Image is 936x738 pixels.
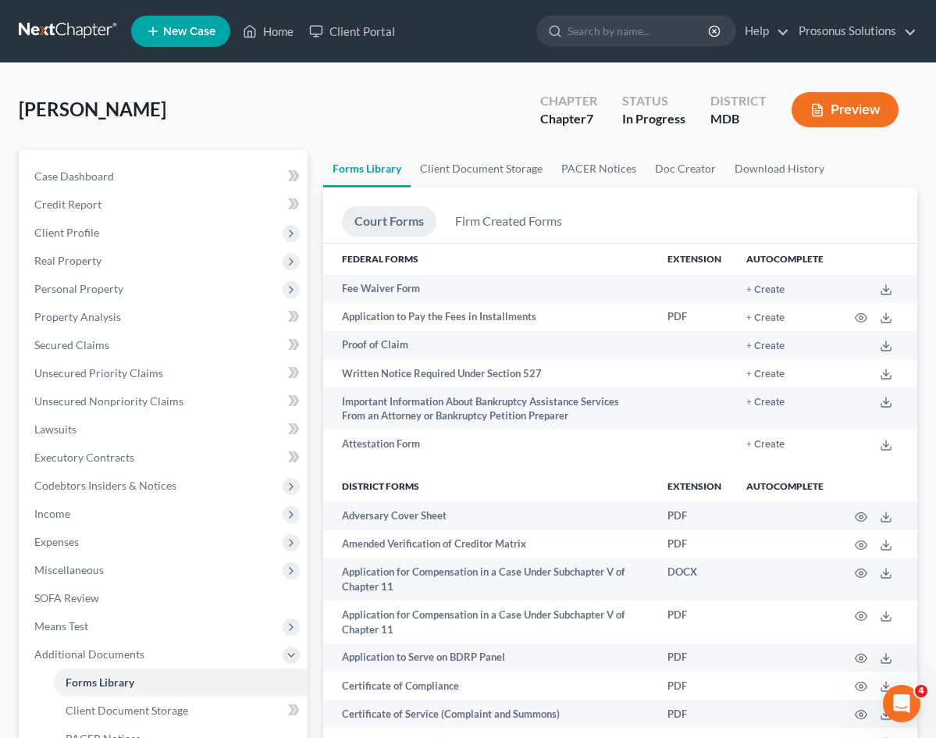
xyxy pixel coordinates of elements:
td: Certificate of Service (Complaint and Summons) [323,700,655,728]
span: Client Document Storage [66,704,188,717]
button: + Create [746,313,785,323]
a: Lawsuits [22,415,308,444]
a: Forms Library [323,150,411,187]
th: Extension [655,471,734,502]
span: Miscellaneous [34,563,104,576]
span: New Case [163,26,215,37]
a: Court Forms [342,206,436,237]
div: District [710,92,767,110]
a: Unsecured Nonpriority Claims [22,387,308,415]
td: PDF [655,530,734,558]
td: Application for Compensation in a Case Under Subchapter V of Chapter 11 [323,558,655,601]
button: + Create [746,341,785,351]
span: Additional Documents [34,647,144,661]
button: Preview [792,92,899,127]
a: Client Document Storage [53,697,308,725]
td: Application to Pay the Fees in Installments [323,303,655,331]
span: Case Dashboard [34,169,114,183]
span: [PERSON_NAME] [19,98,166,120]
th: Autocomplete [734,471,836,502]
a: Client Document Storage [411,150,552,187]
span: 7 [586,111,593,126]
td: Application for Compensation in a Case Under Subchapter V of Chapter 11 [323,601,655,644]
a: Secured Claims [22,331,308,359]
td: PDF [655,601,734,644]
span: SOFA Review [34,591,99,604]
div: Chapter [540,92,597,110]
th: Autocomplete [734,244,836,275]
a: Property Analysis [22,303,308,331]
a: Unsecured Priority Claims [22,359,308,387]
th: Federal Forms [323,244,655,275]
input: Search by name... [568,16,710,45]
span: Executory Contracts [34,451,134,464]
td: DOCX [655,558,734,601]
td: PDF [655,502,734,530]
span: Lawsuits [34,422,77,436]
td: Adversary Cover Sheet [323,502,655,530]
button: + Create [746,440,785,450]
span: Unsecured Nonpriority Claims [34,394,183,408]
span: Forms Library [66,676,134,689]
td: PDF [655,672,734,700]
a: Case Dashboard [22,162,308,191]
span: Unsecured Priority Claims [34,366,163,380]
span: Means Test [34,619,88,633]
td: PDF [655,700,734,728]
span: 4 [915,685,927,697]
td: Application to Serve on BDRP Panel [323,644,655,672]
span: Property Analysis [34,310,121,323]
a: Prosonus Solutions [791,17,916,45]
span: Client Profile [34,226,99,239]
div: In Progress [622,110,685,128]
span: Income [34,507,70,520]
iframe: Intercom live chat [883,685,920,722]
td: Important Information About Bankruptcy Assistance Services From an Attorney or Bankruptcy Petitio... [323,387,655,430]
th: Extension [655,244,734,275]
a: Firm Created Forms [443,206,575,237]
div: Chapter [540,110,597,128]
span: Expenses [34,535,79,548]
a: Help [737,17,789,45]
div: Status [622,92,685,110]
a: Forms Library [53,668,308,697]
a: Credit Report [22,191,308,219]
td: Proof of Claim [323,331,655,359]
td: Amended Verification of Creditor Matrix [323,530,655,558]
td: Certificate of Compliance [323,672,655,700]
span: Personal Property [34,282,123,295]
a: Client Portal [301,17,403,45]
td: Attestation Form [323,430,655,458]
a: Executory Contracts [22,444,308,472]
a: PACER Notices [552,150,646,187]
td: Written Notice Required Under Section 527 [323,359,655,387]
td: Fee Waiver Form [323,275,655,303]
button: + Create [746,398,785,408]
td: PDF [655,644,734,672]
div: MDB [710,110,767,128]
a: Doc Creator [646,150,725,187]
span: Credit Report [34,198,101,211]
div: PDF [667,309,721,324]
a: Download History [725,150,834,187]
a: SOFA Review [22,584,308,612]
button: + Create [746,369,785,380]
span: Secured Claims [34,338,109,351]
button: + Create [746,285,785,295]
span: Codebtors Insiders & Notices [34,479,176,492]
span: Real Property [34,254,101,267]
a: Home [235,17,301,45]
th: District forms [323,471,655,502]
